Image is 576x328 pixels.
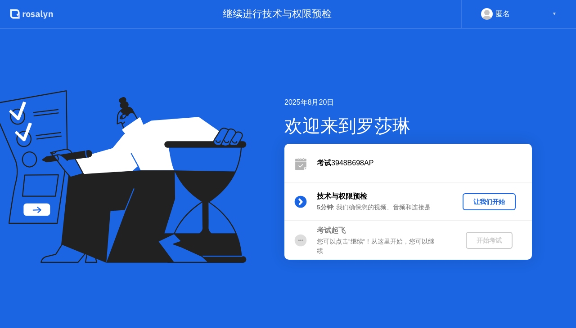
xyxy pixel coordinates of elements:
[284,112,532,139] div: 欢迎来到罗莎琳
[463,193,516,210] button: 让我们开始
[317,226,346,234] b: 考试起飞
[317,237,446,256] div: 您可以点击”继续”！从这里开始，您可以继续
[284,97,532,108] div: 2025年8月20日
[317,192,367,200] b: 技术与权限预检
[466,198,512,206] div: 让我们开始
[552,8,557,20] div: ▼
[317,203,446,212] div: : 我们确保您的视频、音频和连接是
[317,159,331,167] b: 考试
[466,232,513,249] button: 开始考试
[317,204,333,211] b: 5分钟
[495,8,510,20] div: 匿名
[469,236,509,245] div: 开始考试
[317,158,532,168] div: 3948B698AP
